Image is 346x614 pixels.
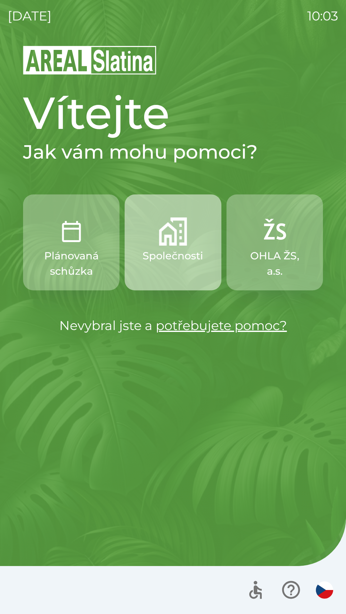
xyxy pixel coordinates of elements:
h2: Jak vám mohu pomoci? [23,140,323,164]
p: Společnosti [143,248,203,264]
h1: Vítejte [23,86,323,140]
img: 9f72f9f4-8902-46ff-b4e6-bc4241ee3c12.png [260,217,289,246]
img: cs flag [316,581,333,599]
p: Plánovaná schůzka [38,248,104,279]
p: [DATE] [8,6,52,26]
button: Plánovaná schůzka [23,194,119,290]
p: 10:03 [307,6,338,26]
img: 0ea463ad-1074-4378-bee6-aa7a2f5b9440.png [57,217,86,246]
a: potřebujete pomoc? [156,318,287,333]
button: OHLA ŽS, a.s. [227,194,323,290]
p: OHLA ŽS, a.s. [242,248,308,279]
img: 58b4041c-2a13-40f9-aad2-b58ace873f8c.png [159,217,187,246]
p: Nevybral jste a [23,316,323,335]
button: Společnosti [125,194,221,290]
img: Logo [23,45,323,75]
